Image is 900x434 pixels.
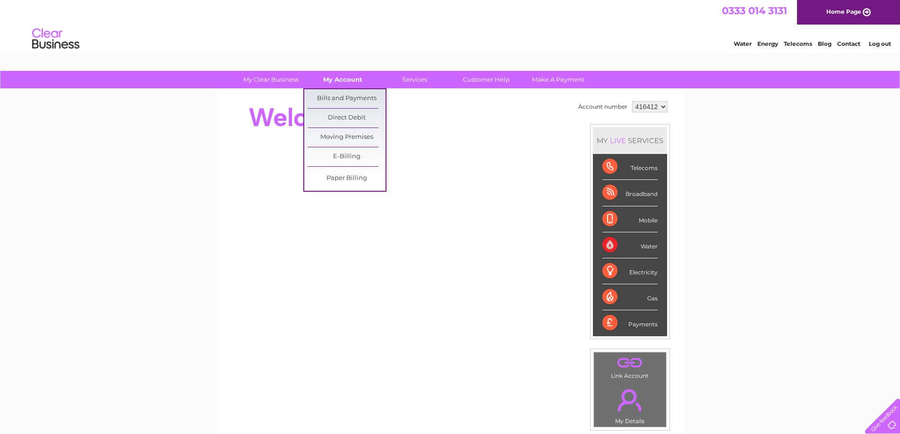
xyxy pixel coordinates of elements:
[304,71,382,88] a: My Account
[308,169,386,188] a: Paper Billing
[608,136,628,145] div: LIVE
[308,89,386,108] a: Bills and Payments
[602,232,658,258] div: Water
[734,40,752,47] a: Water
[308,147,386,166] a: E-Billing
[602,258,658,284] div: Electricity
[722,5,787,17] a: 0333 014 3131
[593,127,667,154] div: MY SERVICES
[784,40,812,47] a: Telecoms
[869,40,891,47] a: Log out
[837,40,860,47] a: Contact
[32,25,80,53] img: logo.png
[596,355,664,371] a: .
[602,206,658,232] div: Mobile
[576,99,630,115] td: Account number
[757,40,778,47] a: Energy
[447,71,525,88] a: Customer Help
[593,381,667,427] td: My Details
[519,71,597,88] a: Make A Payment
[376,71,454,88] a: Services
[602,284,658,310] div: Gas
[227,5,674,46] div: Clear Business is a trading name of Verastar Limited (registered in [GEOGRAPHIC_DATA] No. 3667643...
[232,71,310,88] a: My Clear Business
[602,154,658,180] div: Telecoms
[308,109,386,128] a: Direct Debit
[596,383,664,417] a: .
[602,310,658,336] div: Payments
[602,180,658,206] div: Broadband
[308,128,386,147] a: Moving Premises
[818,40,831,47] a: Blog
[593,352,667,382] td: Link Account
